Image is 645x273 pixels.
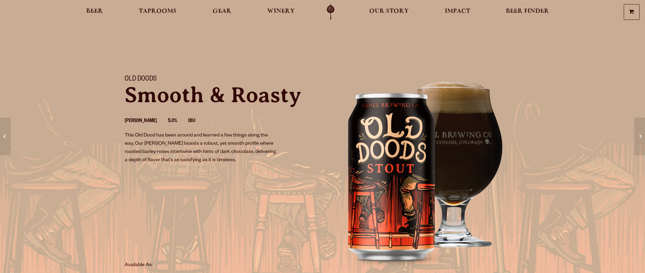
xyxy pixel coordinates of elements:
span: Beer Finder [506,9,549,14]
a: Impact [440,4,475,20]
span: Gear [213,9,231,14]
p: Available As: [125,261,314,270]
li: IBU [188,117,206,126]
span: Beer [86,9,103,14]
span: Our Story [369,9,409,14]
h1: Old Doods [125,75,314,84]
a: Beer [82,4,107,20]
a: Gear [208,4,236,20]
a: Odell Home [318,4,343,20]
a: Taprooms [134,4,181,20]
span: Taprooms [139,9,177,14]
p: Smooth & Roasty [125,84,314,106]
a: Beer Finder [501,4,554,20]
li: [PERSON_NAME] [125,117,168,126]
a: Our Story [365,4,413,20]
iframe: Thirsty Business Old Doods [125,169,276,254]
li: 5.0% [168,117,188,126]
a: Winery [263,4,299,20]
span: Winery [267,9,295,14]
p: This Old Dood has been around and learned a few things along the way. Our [PERSON_NAME] boasts a ... [125,132,276,165]
span: Impact [445,9,470,14]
